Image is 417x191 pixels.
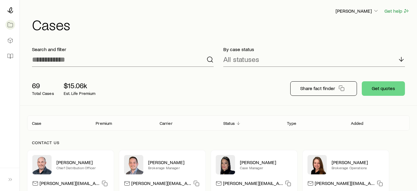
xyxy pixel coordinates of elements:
button: Get help [384,8,410,15]
p: [PERSON_NAME][EMAIL_ADDRESS][DOMAIN_NAME] [315,180,374,188]
p: Total Cases [32,91,54,96]
p: [PERSON_NAME] [56,159,109,165]
button: Share fact finder [290,81,357,96]
p: Case [32,121,42,126]
p: Contact us [32,140,405,145]
button: Get quotes [362,81,405,96]
p: $15.06k [64,81,96,90]
p: Premium [96,121,112,126]
p: 69 [32,81,54,90]
p: Status [223,121,235,126]
p: [PERSON_NAME] [148,159,201,165]
p: Carrier [160,121,173,126]
p: [PERSON_NAME] [336,8,379,14]
p: [PERSON_NAME][EMAIL_ADDRESS][DOMAIN_NAME] [40,180,99,188]
p: All statuses [223,55,259,63]
div: Client cases [27,115,410,131]
p: Chief Distribution Officer [56,165,109,170]
button: [PERSON_NAME] [335,8,379,15]
p: [PERSON_NAME][EMAIL_ADDRESS][DOMAIN_NAME] [131,180,191,188]
img: Ellen Wall [307,155,327,174]
p: Search and filter [32,46,214,52]
p: Case Manager [240,165,292,170]
img: Dan Pierson [32,155,52,174]
img: Elana Hasten [216,155,235,174]
img: Brandon Parry [124,155,143,174]
p: Share fact finder [300,85,335,91]
p: Brokerage Manager [148,165,201,170]
p: [PERSON_NAME][EMAIL_ADDRESS][DOMAIN_NAME] [223,180,283,188]
p: Est. Life Premium [64,91,96,96]
h1: Cases [32,17,410,32]
p: [PERSON_NAME] [240,159,292,165]
p: [PERSON_NAME] [332,159,384,165]
p: Brokerage Operations [332,165,384,170]
p: By case status [223,46,405,52]
p: Added [351,121,364,126]
p: Type [287,121,296,126]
